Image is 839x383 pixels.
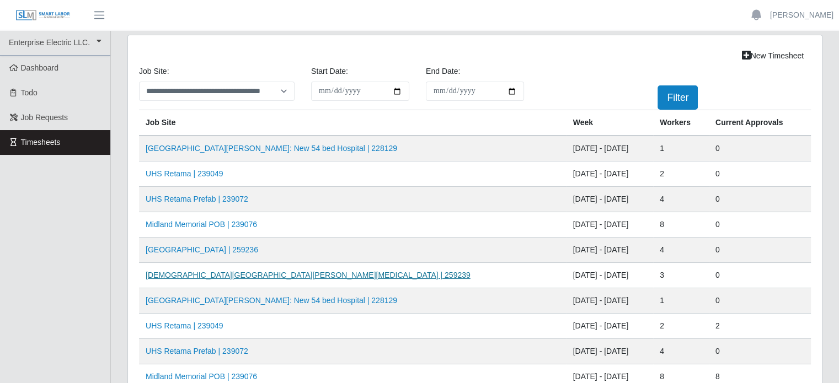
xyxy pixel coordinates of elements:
[567,339,654,364] td: [DATE] - [DATE]
[21,63,59,72] span: Dashboard
[21,138,61,147] span: Timesheets
[653,288,709,314] td: 1
[709,212,811,238] td: 0
[709,238,811,263] td: 0
[21,113,68,122] span: Job Requests
[709,314,811,339] td: 2
[709,339,811,364] td: 0
[146,372,257,381] a: Midland Memorial POB | 239076
[146,347,248,355] a: UHS Retama Prefab | 239072
[567,161,654,187] td: [DATE] - [DATE]
[653,314,709,339] td: 2
[653,263,709,288] td: 3
[146,296,397,305] a: [GEOGRAPHIC_DATA][PERSON_NAME]: New 54 bed Hospital | 228129
[567,187,654,212] td: [DATE] - [DATE]
[146,321,223,330] a: UHS Retama | 239049
[426,66,460,77] label: End Date:
[770,9,833,21] a: [PERSON_NAME]
[139,110,567,136] th: job site
[21,88,38,97] span: Todo
[658,85,698,110] button: Filter
[653,339,709,364] td: 4
[653,110,709,136] th: Workers
[146,271,471,279] a: [DEMOGRAPHIC_DATA][GEOGRAPHIC_DATA][PERSON_NAME][MEDICAL_DATA] | 259239
[653,238,709,263] td: 4
[146,195,248,203] a: UHS Retama Prefab | 239072
[709,263,811,288] td: 0
[709,110,811,136] th: Current Approvals
[567,288,654,314] td: [DATE] - [DATE]
[146,220,257,229] a: Midland Memorial POB | 239076
[653,161,709,187] td: 2
[146,144,397,153] a: [GEOGRAPHIC_DATA][PERSON_NAME]: New 54 bed Hospital | 228129
[146,245,258,254] a: [GEOGRAPHIC_DATA] | 259236
[567,212,654,238] td: [DATE] - [DATE]
[735,46,811,66] a: New Timesheet
[709,187,811,212] td: 0
[653,187,709,212] td: 4
[653,136,709,161] td: 1
[311,66,348,77] label: Start Date:
[709,136,811,161] td: 0
[567,238,654,263] td: [DATE] - [DATE]
[567,263,654,288] td: [DATE] - [DATE]
[139,66,169,77] label: job site:
[567,110,654,136] th: Week
[709,288,811,314] td: 0
[15,9,71,21] img: SLM Logo
[709,161,811,187] td: 0
[567,136,654,161] td: [DATE] - [DATE]
[567,314,654,339] td: [DATE] - [DATE]
[653,212,709,238] td: 8
[146,169,223,178] a: UHS Retama | 239049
